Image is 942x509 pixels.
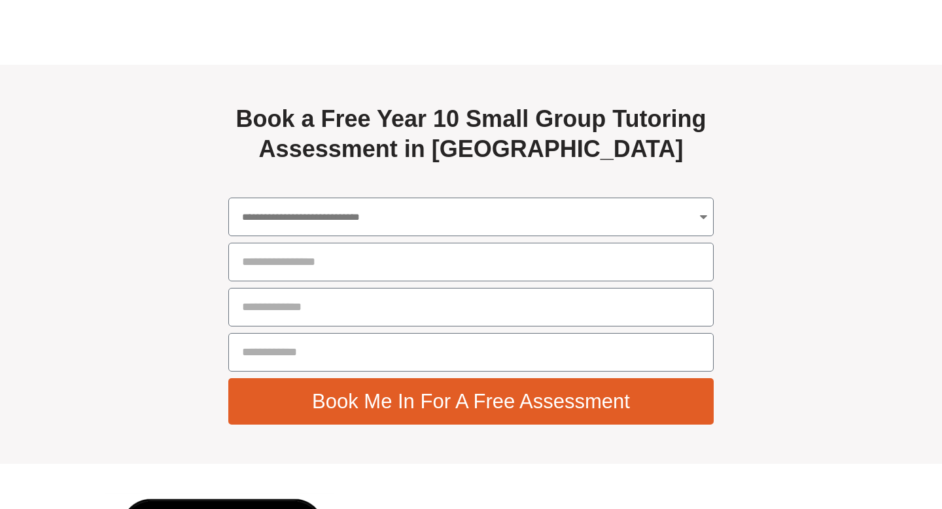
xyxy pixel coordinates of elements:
[228,198,714,431] form: Free Assessment - Global (Grade)
[312,391,630,412] span: Book Me In For A Free Assessment
[228,378,714,425] button: Book Me In For A Free Assessment
[718,361,942,509] iframe: Chat Widget
[228,104,714,166] h2: Book a Free Year 10 Small Group Tutoring Assessment in [GEOGRAPHIC_DATA]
